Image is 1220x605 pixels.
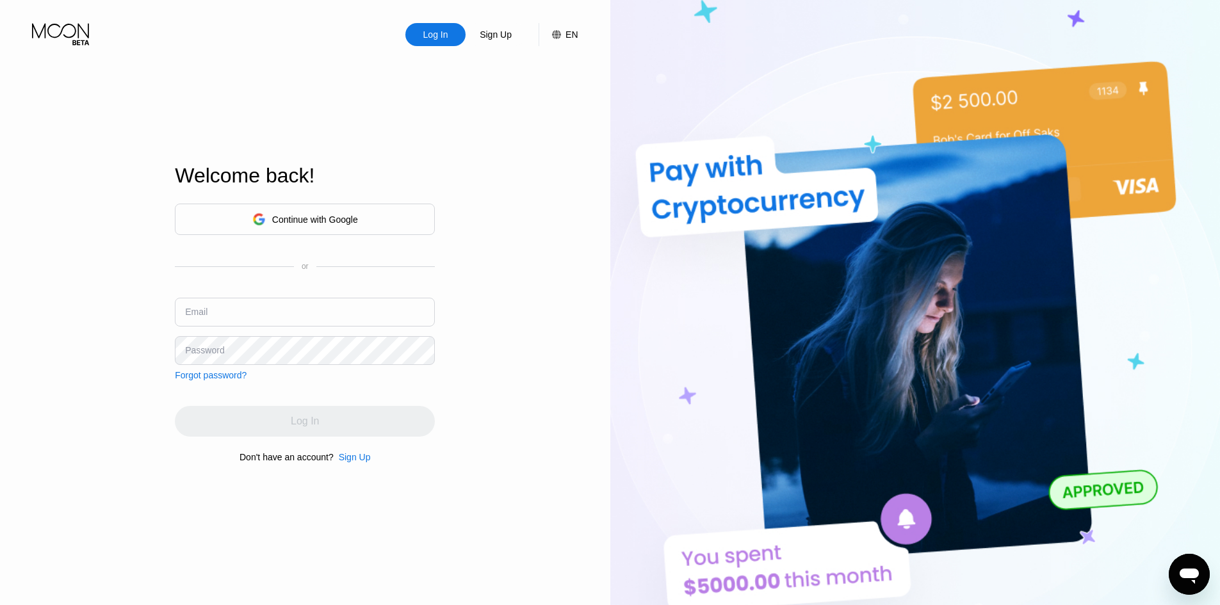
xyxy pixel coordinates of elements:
div: or [302,262,309,271]
div: Log In [405,23,466,46]
div: Sign Up [466,23,526,46]
div: Email [185,307,207,317]
iframe: Button to launch messaging window [1169,554,1210,595]
div: Don't have an account? [240,452,334,462]
div: EN [565,29,578,40]
div: Continue with Google [272,214,358,225]
div: Sign Up [478,28,513,41]
div: Welcome back! [175,164,435,188]
div: Forgot password? [175,370,247,380]
div: EN [539,23,578,46]
div: Log In [422,28,450,41]
div: Continue with Google [175,204,435,235]
div: Password [185,345,224,355]
div: Sign Up [339,452,371,462]
div: Sign Up [334,452,371,462]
